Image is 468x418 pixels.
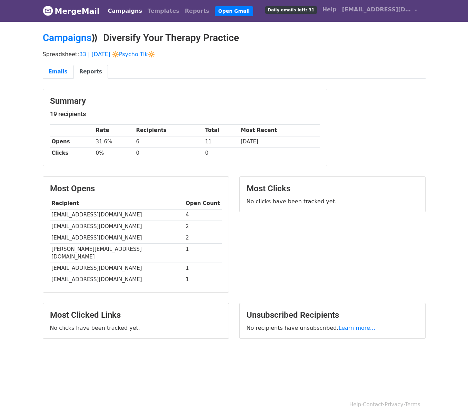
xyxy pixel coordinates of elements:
[184,243,222,263] td: 1
[184,232,222,243] td: 2
[203,136,239,147] td: 11
[43,32,91,43] a: Campaigns
[239,125,320,136] th: Most Recent
[262,3,319,17] a: Daily emails left: 31
[135,136,203,147] td: 6
[239,136,320,147] td: [DATE]
[320,3,339,17] a: Help
[50,184,222,194] h3: Most Opens
[349,401,361,408] a: Help
[94,147,135,159] td: 0%
[50,209,184,221] td: [EMAIL_ADDRESS][DOMAIN_NAME]
[94,125,135,136] th: Rate
[247,324,418,332] p: No recipients have unsubscribed.
[43,4,100,18] a: MergeMail
[43,6,53,16] img: MergeMail logo
[135,147,203,159] td: 0
[405,401,420,408] a: Terms
[73,65,108,79] a: Reports
[339,325,376,331] a: Learn more...
[43,65,73,79] a: Emails
[50,310,222,320] h3: Most Clicked Links
[215,6,253,16] a: Open Gmail
[50,243,184,263] td: [PERSON_NAME][EMAIL_ADDRESS][DOMAIN_NAME]
[182,4,212,18] a: Reports
[184,263,222,274] td: 1
[184,221,222,232] td: 2
[135,125,203,136] th: Recipients
[105,4,145,18] a: Campaigns
[184,198,222,209] th: Open Count
[50,221,184,232] td: [EMAIL_ADDRESS][DOMAIN_NAME]
[247,198,418,205] p: No clicks have been tracked yet.
[50,263,184,274] td: [EMAIL_ADDRESS][DOMAIN_NAME]
[79,51,155,58] a: 33 | [DATE] 🔆Psycho Tik🔆
[94,136,135,147] td: 31.6%
[265,6,317,14] span: Daily emails left: 31
[434,385,468,418] iframe: Chat Widget
[43,32,426,44] h2: ⟫ Diversify Your Therapy Practice
[184,209,222,221] td: 4
[184,274,222,285] td: 1
[247,310,418,320] h3: Unsubscribed Recipients
[50,110,320,118] h5: 19 recipients
[385,401,403,408] a: Privacy
[339,3,420,19] a: [EMAIL_ADDRESS][DOMAIN_NAME]
[203,125,239,136] th: Total
[203,147,239,159] td: 0
[342,6,411,14] span: [EMAIL_ADDRESS][DOMAIN_NAME]
[50,147,94,159] th: Clicks
[50,96,320,106] h3: Summary
[50,136,94,147] th: Opens
[145,4,182,18] a: Templates
[363,401,383,408] a: Contact
[50,232,184,243] td: [EMAIL_ADDRESS][DOMAIN_NAME]
[50,274,184,285] td: [EMAIL_ADDRESS][DOMAIN_NAME]
[247,184,418,194] h3: Most Clicks
[50,324,222,332] p: No clicks have been tracked yet.
[50,198,184,209] th: Recipient
[43,51,426,58] p: Spreadsheet:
